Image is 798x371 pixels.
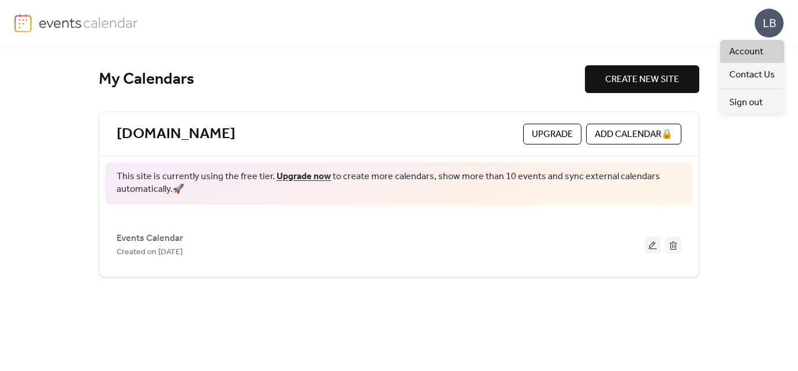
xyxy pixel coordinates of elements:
[117,246,182,259] span: Created on [DATE]
[117,125,236,144] a: [DOMAIN_NAME]
[117,232,183,246] span: Events Calendar
[277,168,331,185] a: Upgrade now
[720,63,784,86] a: Contact Us
[585,65,699,93] button: CREATE NEW SITE
[117,170,681,196] span: This site is currently using the free tier. to create more calendars, show more than 10 events an...
[523,124,581,144] button: Upgrade
[117,235,183,242] a: Events Calendar
[729,68,775,82] span: Contact Us
[755,9,784,38] div: LB
[14,14,32,32] img: logo
[99,69,585,90] div: My Calendars
[729,45,763,59] span: Account
[729,96,763,110] span: Sign out
[532,128,573,142] span: Upgrade
[605,73,679,87] span: CREATE NEW SITE
[720,40,784,63] a: Account
[39,14,139,31] img: logo-type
